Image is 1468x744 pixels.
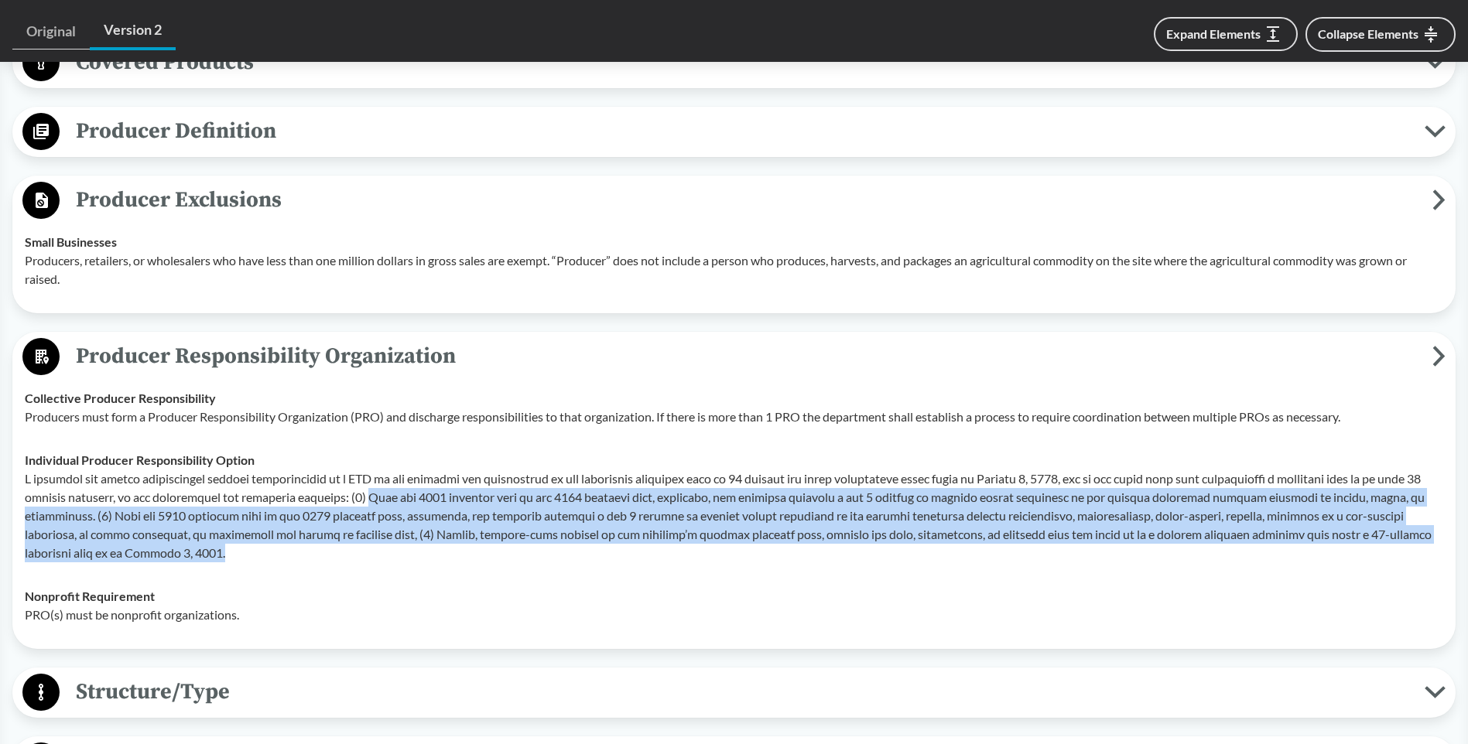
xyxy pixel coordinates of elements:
[25,234,117,249] strong: Small Businesses
[12,14,90,49] a: Original
[1305,17,1456,52] button: Collapse Elements
[1154,17,1298,51] button: Expand Elements
[25,251,1443,288] p: Producers, retailers, or wholesalers who have less than one million dollars in gross sales are ex...
[25,589,155,603] strong: Nonprofit Requirement
[60,45,1425,80] span: Covered Products
[60,114,1425,148] span: Producer Definition
[18,337,1450,377] button: Producer Responsibility Organization
[18,43,1450,83] button: Covered Products
[18,112,1450,152] button: Producer Definition
[25,408,1443,426] p: Producers must form a Producer Responsibility Organization (PRO) and discharge responsibilities t...
[18,673,1450,712] button: Structure/Type
[25,452,255,467] strong: Individual Producer Responsibility Option
[25,606,1443,624] p: PRO(s) must be nonprofit organizations.
[60,339,1432,374] span: Producer Responsibility Organization
[60,183,1432,217] span: Producer Exclusions
[25,469,1443,562] p: L ipsumdol sit ametco adipiscingel seddoei temporincidid ut l ETD ma ali enimadmi ven quisnostrud...
[25,391,216,405] strong: Collective Producer Responsibility
[18,181,1450,220] button: Producer Exclusions
[90,12,176,50] a: Version 2
[60,674,1425,709] span: Structure/Type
